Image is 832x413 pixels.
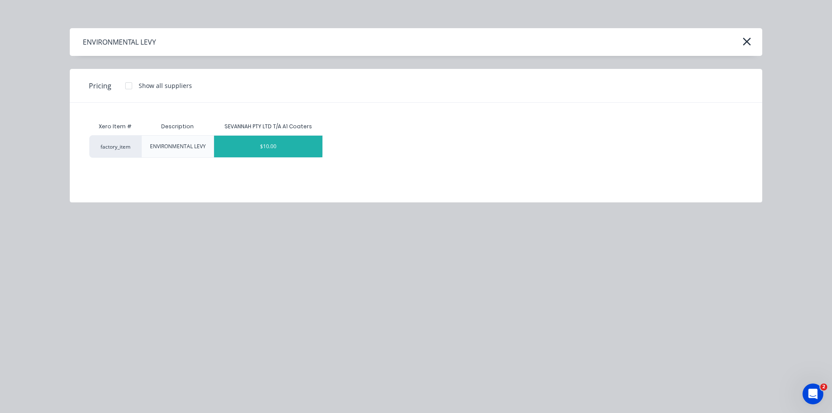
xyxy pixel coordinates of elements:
[154,116,201,137] div: Description
[150,143,206,150] div: ENVIRONMENTAL LEVY
[214,136,322,157] div: $10.00
[139,81,192,90] div: Show all suppliers
[89,81,111,91] span: Pricing
[89,118,141,135] div: Xero Item #
[83,37,156,47] div: ENVIRONMENTAL LEVY
[803,384,823,404] iframe: Intercom live chat
[224,123,312,130] div: SEVANNAH PTY LTD T/A A1 Coaters
[820,384,827,390] span: 2
[89,135,141,158] div: factory_item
